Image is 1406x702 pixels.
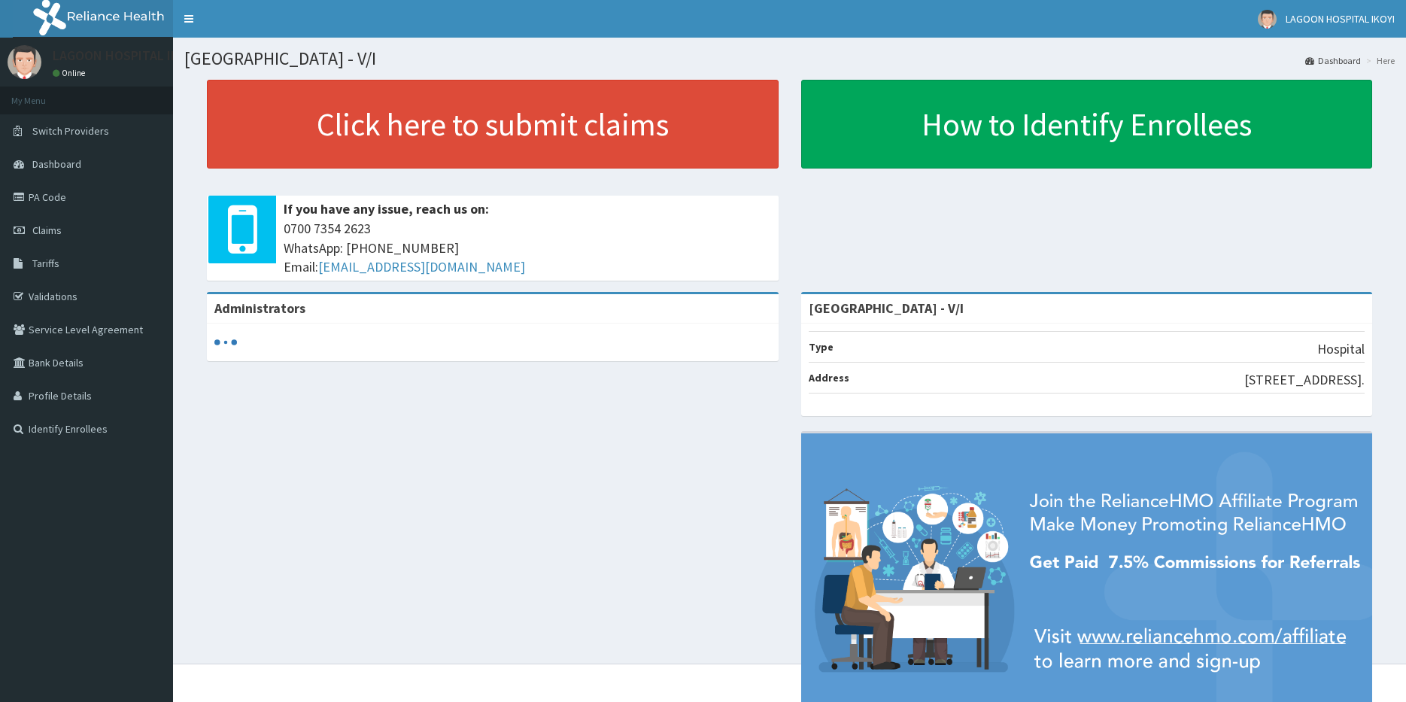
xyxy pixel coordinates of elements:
h1: [GEOGRAPHIC_DATA] - V/I [184,49,1395,68]
span: Dashboard [32,157,81,171]
a: How to Identify Enrollees [801,80,1373,169]
img: User Image [1258,10,1277,29]
b: If you have any issue, reach us on: [284,200,489,217]
img: User Image [8,45,41,79]
a: [EMAIL_ADDRESS][DOMAIN_NAME] [318,258,525,275]
b: Administrators [214,299,305,317]
span: LAGOON HOSPITAL IKOYI [1286,12,1395,26]
a: Dashboard [1305,54,1361,67]
strong: [GEOGRAPHIC_DATA] - V/I [809,299,964,317]
b: Address [809,371,849,384]
li: Here [1362,54,1395,67]
p: [STREET_ADDRESS]. [1244,370,1365,390]
a: Click here to submit claims [207,80,779,169]
svg: audio-loading [214,331,237,354]
p: LAGOON HOSPITAL IKOYI [53,49,198,62]
span: Claims [32,223,62,237]
p: Hospital [1317,339,1365,359]
span: 0700 7354 2623 WhatsApp: [PHONE_NUMBER] Email: [284,219,771,277]
b: Type [809,340,834,354]
a: Online [53,68,89,78]
span: Tariffs [32,257,59,270]
span: Switch Providers [32,124,109,138]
